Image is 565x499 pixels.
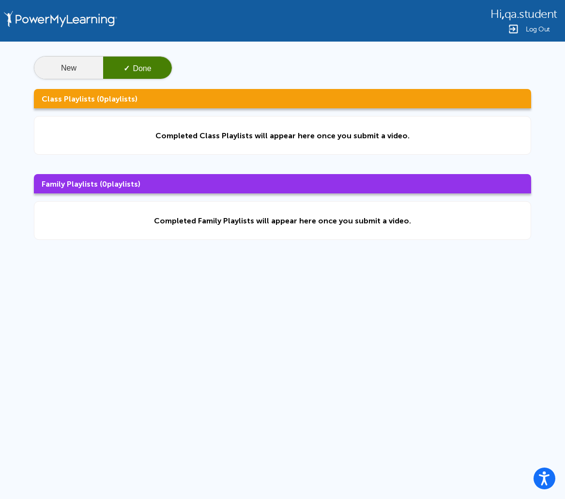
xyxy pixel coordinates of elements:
[34,57,103,80] button: New
[507,23,519,35] img: Logout Icon
[490,7,557,21] div: ,
[34,174,531,193] h3: Family Playlists ( playlists)
[99,94,104,103] span: 0
[123,64,130,73] span: ✓
[102,179,107,189] span: 0
[34,89,531,108] h3: Class Playlists ( playlists)
[526,26,550,33] span: Log Out
[490,8,502,21] span: Hi
[154,216,411,225] div: Completed Family Playlists will appear here once you submit a video.
[155,131,410,140] div: Completed Class Playlists will appear here once you submit a video.
[504,8,557,21] span: qa.student
[103,57,172,80] button: ✓Done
